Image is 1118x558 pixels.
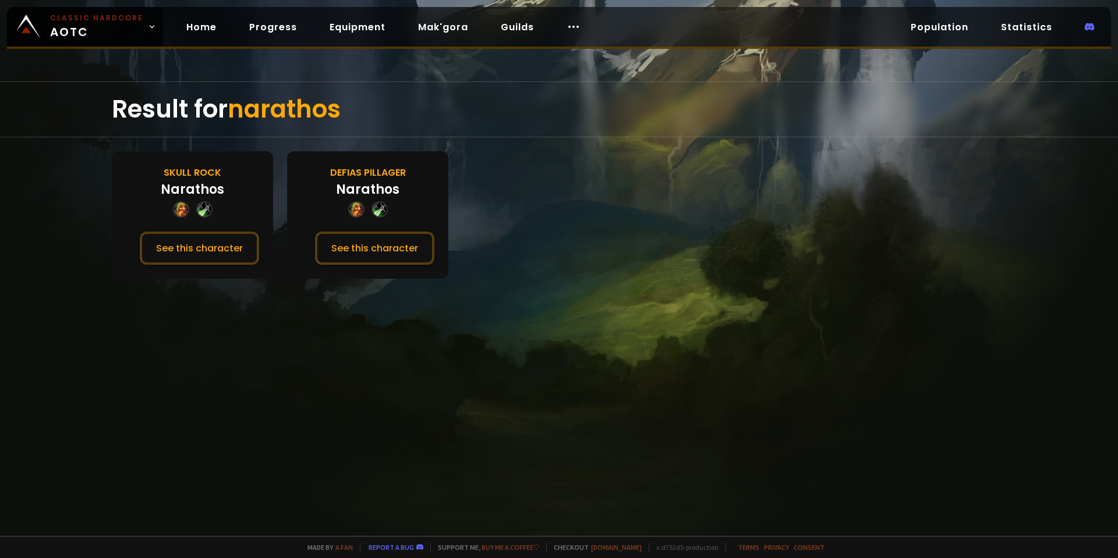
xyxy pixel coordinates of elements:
div: Narathos [336,180,399,199]
span: Checkout [546,543,642,552]
a: Buy me a coffee [482,543,539,552]
a: Equipment [320,15,395,39]
button: See this character [315,232,434,265]
span: AOTC [50,13,143,41]
small: Classic Hardcore [50,13,143,23]
span: narathos [228,92,341,126]
a: Population [901,15,978,39]
div: Defias Pillager [330,165,406,180]
a: Home [177,15,226,39]
a: Progress [240,15,306,39]
div: Skull Rock [164,165,221,180]
a: [DOMAIN_NAME] [591,543,642,552]
a: Terms [738,543,759,552]
a: Consent [794,543,825,552]
a: Privacy [764,543,789,552]
a: Classic HardcoreAOTC [7,7,163,47]
span: Made by [300,543,353,552]
div: Result for [112,82,1006,137]
a: Mak'gora [409,15,477,39]
div: Narathos [161,180,224,199]
span: v. d752d5 - production [649,543,719,552]
span: Support me, [430,543,539,552]
button: See this character [140,232,259,265]
a: Report a bug [369,543,414,552]
a: a fan [335,543,353,552]
a: Statistics [992,15,1062,39]
a: Guilds [491,15,543,39]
